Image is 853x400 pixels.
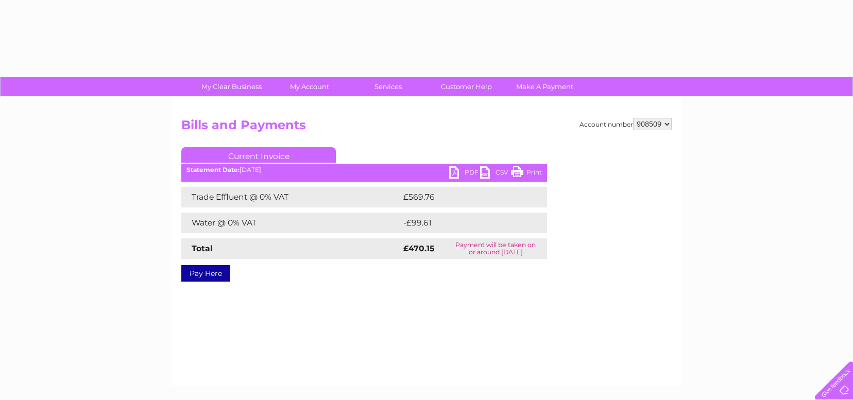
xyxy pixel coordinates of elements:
strong: Total [192,244,213,253]
a: My Account [267,77,352,96]
a: CSV [480,166,511,181]
td: Payment will be taken on or around [DATE] [444,238,547,259]
td: Trade Effluent @ 0% VAT [181,187,401,207]
a: Customer Help [424,77,509,96]
b: Statement Date: [186,166,240,173]
div: [DATE] [181,166,547,173]
div: Account number [579,118,672,130]
a: Make A Payment [502,77,587,96]
h2: Bills and Payments [181,118,672,137]
strong: £470.15 [403,244,434,253]
td: £569.76 [401,187,529,207]
a: Services [346,77,431,96]
a: Current Invoice [181,147,336,163]
a: My Clear Business [189,77,274,96]
a: PDF [449,166,480,181]
td: -£99.61 [401,213,527,233]
a: Pay Here [181,265,230,282]
a: Print [511,166,542,181]
td: Water @ 0% VAT [181,213,401,233]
